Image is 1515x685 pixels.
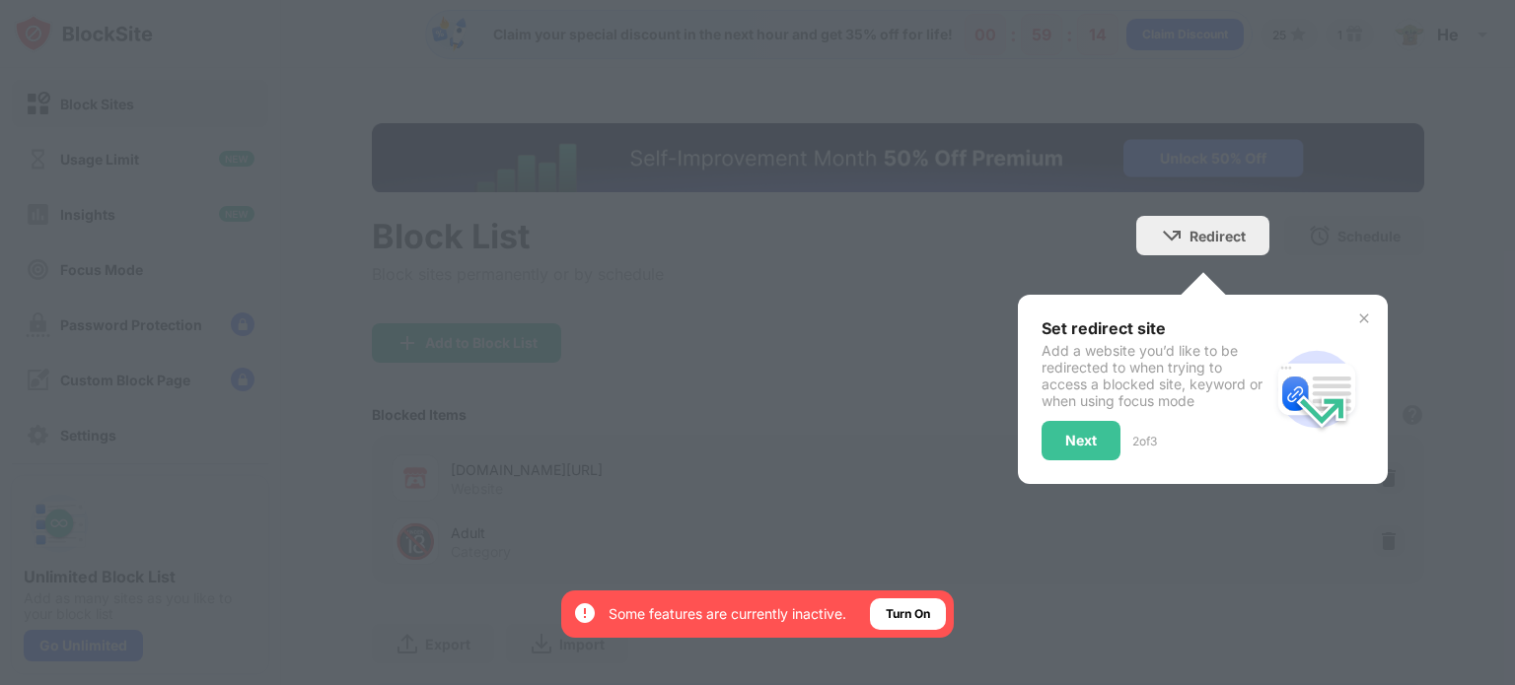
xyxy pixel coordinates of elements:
img: error-circle-white.svg [573,601,597,625]
div: Add a website you’d like to be redirected to when trying to access a blocked site, keyword or whe... [1042,342,1269,409]
div: Set redirect site [1042,318,1269,338]
div: Redirect [1190,228,1246,244]
img: x-button.svg [1356,310,1372,326]
div: Turn On [886,604,930,624]
div: Some features are currently inactive. [609,604,846,624]
div: 2 of 3 [1132,434,1157,448]
div: Next [1065,433,1097,448]
img: redirect.svg [1269,342,1364,437]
